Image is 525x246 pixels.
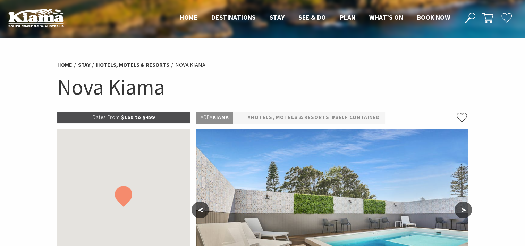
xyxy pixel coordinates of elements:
[369,13,403,22] span: What’s On
[211,13,256,22] span: Destinations
[192,202,209,218] button: <
[173,12,457,24] nav: Main Menu
[175,60,205,69] li: Nova Kiama
[180,13,197,22] span: Home
[200,114,212,121] span: Area
[196,112,233,124] p: Kiama
[96,61,169,68] a: Hotels, Motels & Resorts
[270,13,285,22] span: Stay
[57,73,468,101] h1: Nova Kiama
[8,8,64,27] img: Kiama Logo
[417,13,450,22] span: Book now
[455,202,472,218] button: >
[298,13,326,22] span: See & Do
[57,112,190,123] p: $169 to $499
[92,114,121,121] span: Rates From:
[340,13,356,22] span: Plan
[57,61,72,68] a: Home
[331,113,380,122] a: #Self Contained
[247,113,329,122] a: #Hotels, Motels & Resorts
[78,61,90,68] a: Stay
